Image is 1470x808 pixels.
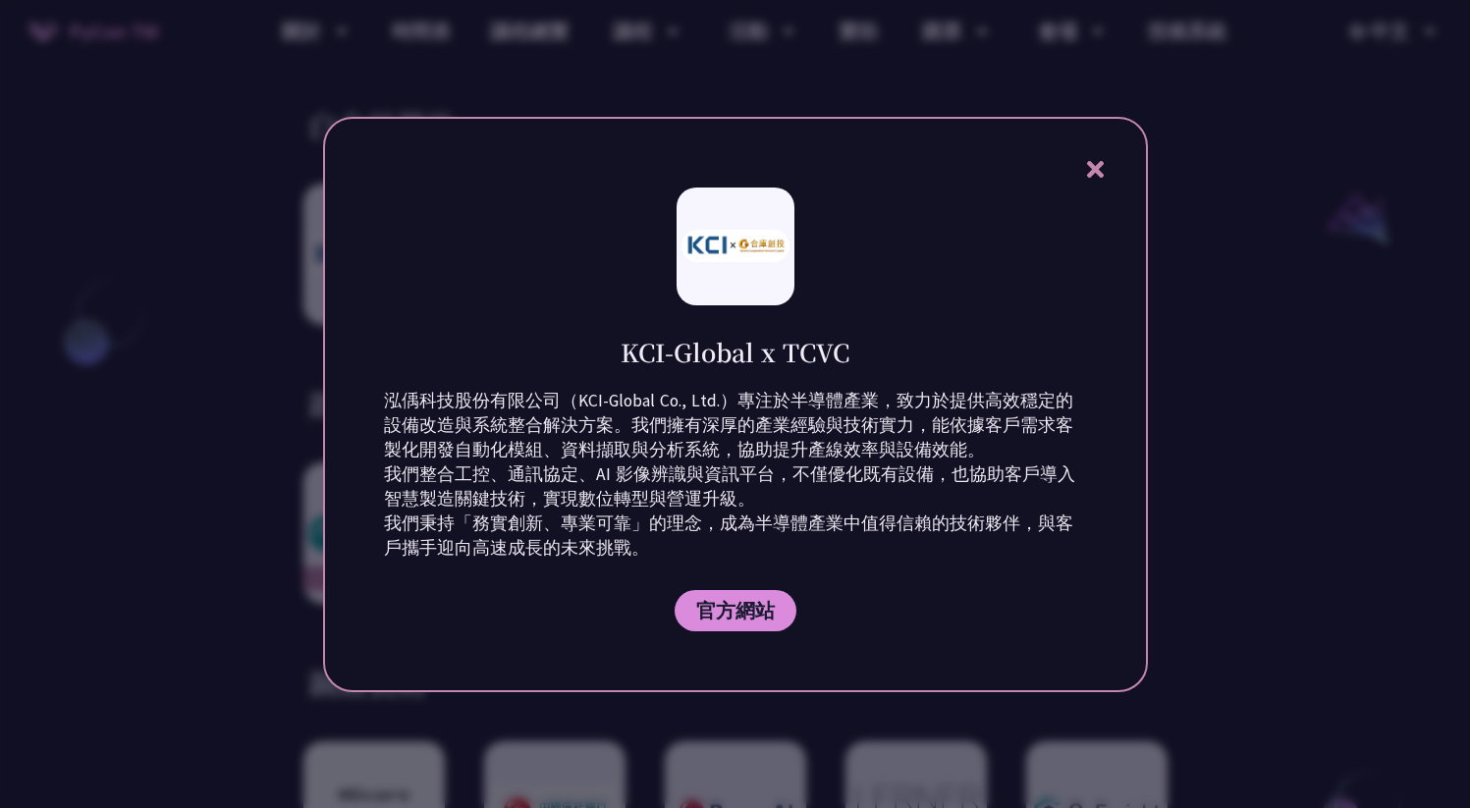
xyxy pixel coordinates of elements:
p: 泓偊科技股份有限公司（KCI-Global Co., Ltd.）專注於半導體產業，致力於提供高效穩定的設備改造與系統整合解決方案。我們擁有深厚的產業經驗與技術實力，能依據客戶需求客製化開發自動化... [384,389,1087,561]
span: 官方網站 [696,598,775,622]
img: photo [681,230,789,261]
h1: KCI-Global x TCVC [621,335,849,369]
a: 官方網站 [675,590,796,631]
